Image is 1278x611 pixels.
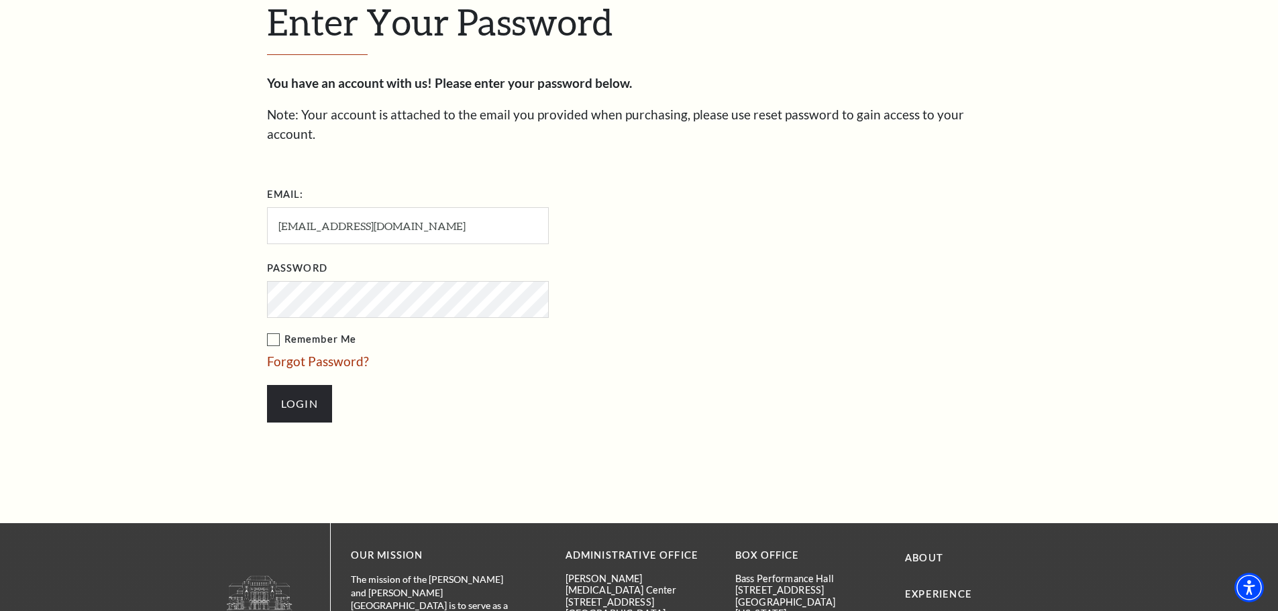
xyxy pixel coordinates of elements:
[267,385,332,423] input: Submit button
[566,547,715,564] p: Administrative Office
[735,573,885,584] p: Bass Performance Hall
[267,331,683,348] label: Remember Me
[267,207,549,244] input: Required
[435,75,632,91] strong: Please enter your password below.
[267,75,432,91] strong: You have an account with us!
[267,105,1012,144] p: Note: Your account is attached to the email you provided when purchasing, please use reset passwo...
[267,260,327,277] label: Password
[566,596,715,608] p: [STREET_ADDRESS]
[735,547,885,564] p: BOX OFFICE
[267,186,304,203] label: Email:
[351,547,519,564] p: OUR MISSION
[566,573,715,596] p: [PERSON_NAME][MEDICAL_DATA] Center
[905,552,943,563] a: About
[905,588,972,600] a: Experience
[735,584,885,596] p: [STREET_ADDRESS]
[1234,573,1264,602] div: Accessibility Menu
[267,353,369,369] a: Forgot Password?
